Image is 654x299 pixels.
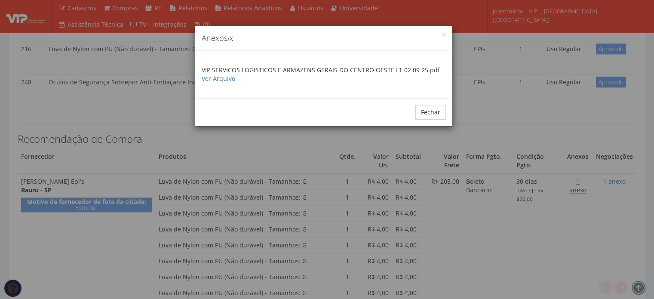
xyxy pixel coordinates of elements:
[202,33,446,44] h4: Anexos
[415,105,446,120] button: Fechar
[227,35,233,43] small: /
[230,35,233,43] span: X
[442,33,446,37] button: Close
[202,74,235,83] a: Ver Arquivo
[202,66,446,83] p: VIP SERVICOS LOGISTICOS E ARMAZENS GERAIS DO CENTRO OESTE LT 02 09 25.pdf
